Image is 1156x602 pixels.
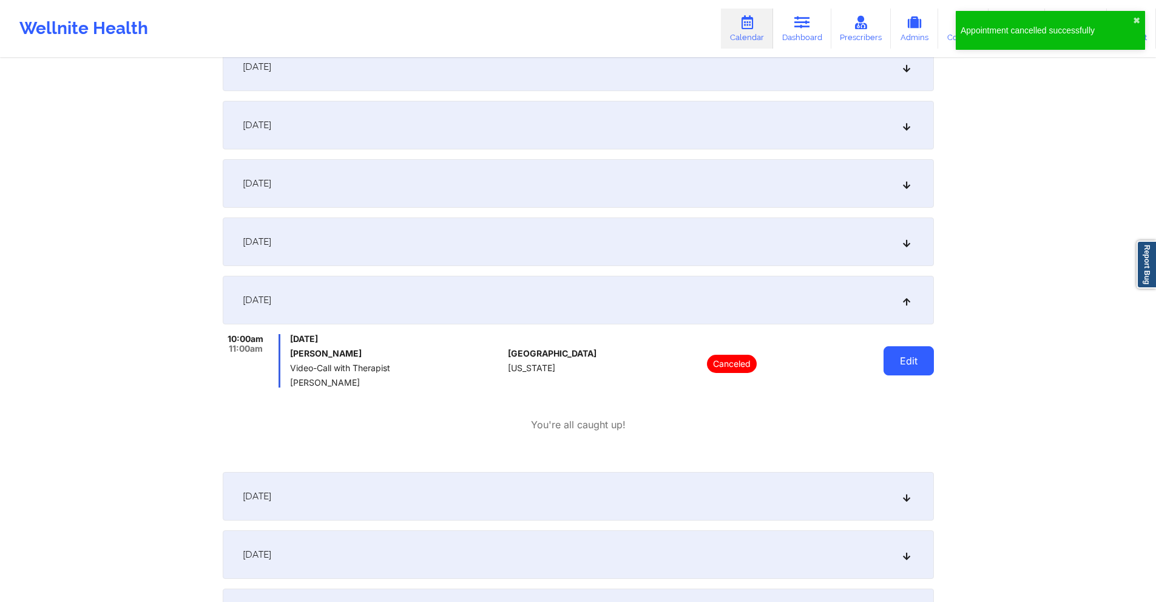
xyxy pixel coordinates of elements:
span: [DATE] [243,119,271,131]
button: Edit [884,346,934,375]
span: Video-Call with Therapist [290,363,503,373]
span: [DATE] [243,294,271,306]
a: Report Bug [1137,241,1156,289]
a: Dashboard [773,9,831,49]
span: [DATE] [243,490,271,502]
span: [US_STATE] [508,363,555,373]
p: You're all caught up! [531,418,626,432]
span: [DATE] [243,177,271,190]
a: Admins [891,9,938,49]
span: [GEOGRAPHIC_DATA] [508,349,597,358]
span: 10:00am [228,334,263,344]
span: [DATE] [243,236,271,248]
a: Coaches [938,9,989,49]
div: Appointment cancelled successfully [961,24,1133,36]
h6: [PERSON_NAME] [290,349,503,358]
a: Prescribers [831,9,891,49]
span: 11:00am [229,344,263,354]
span: [PERSON_NAME] [290,378,503,388]
span: [DATE] [290,334,503,344]
a: Calendar [721,9,773,49]
p: Canceled [707,355,757,373]
button: close [1133,16,1140,26]
span: [DATE] [243,61,271,73]
span: [DATE] [243,549,271,561]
